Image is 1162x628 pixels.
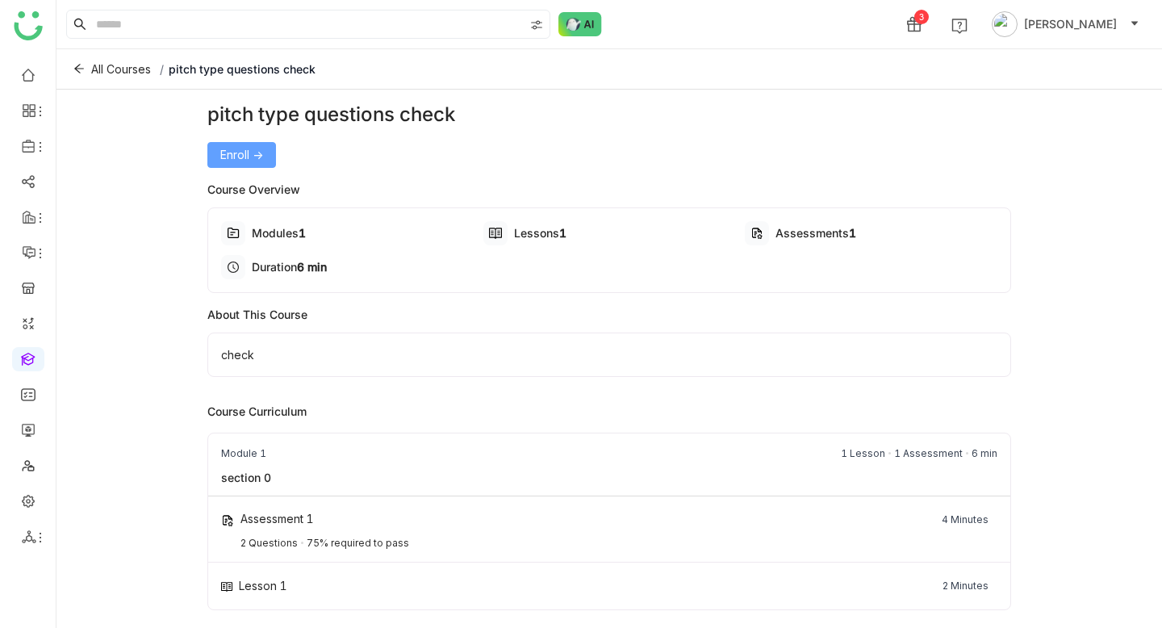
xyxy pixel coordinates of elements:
img: logo [14,11,43,40]
span: Lessons [514,226,559,240]
div: Module 1 [221,446,266,461]
div: Assessment 1 [240,512,314,525]
div: 75% required to pass [307,537,409,549]
img: avatar [992,11,1018,37]
span: 1 [559,226,566,240]
img: type [227,227,240,240]
span: 6 min [297,260,327,274]
span: 1 [299,226,306,240]
div: Course Overview [207,181,1011,198]
div: 2 Questions [240,537,298,549]
span: Enroll -> [220,146,263,164]
span: / [160,62,164,76]
span: Assessments [775,226,849,240]
span: Duration [252,260,297,274]
img: type [221,582,232,592]
div: Course Curriculum [207,403,1011,420]
div: pitch type questions check [207,100,1011,129]
img: type [221,514,234,527]
img: ask-buddy-normal.svg [558,12,602,36]
img: help.svg [951,18,968,34]
img: type [750,227,763,240]
div: section 0 [208,469,284,486]
span: [PERSON_NAME] [1024,15,1117,33]
div: 3 [914,10,929,24]
button: Enroll -> [207,142,276,168]
div: 2 Minutes [943,579,989,593]
span: pitch type questions check [169,62,316,76]
div: Lesson 1 [239,579,287,592]
span: Modules [252,226,299,240]
div: 4 Minutes [942,513,989,527]
button: All Courses [69,57,155,82]
div: check [207,333,1011,377]
button: [PERSON_NAME] [989,11,1143,37]
span: 1 [849,226,856,240]
div: 1 Lesson 1 Assessment 6 min [841,446,997,461]
div: About This Course [207,306,1011,323]
span: All Courses [91,61,151,78]
img: search-type.svg [530,19,543,31]
img: type [489,227,502,240]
